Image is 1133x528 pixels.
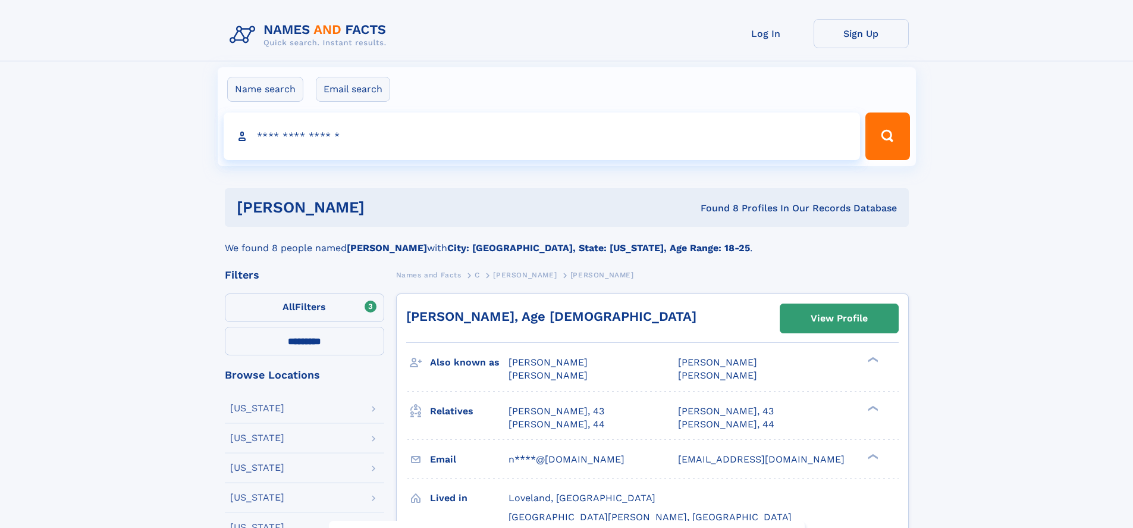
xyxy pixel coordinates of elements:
a: [PERSON_NAME], 44 [678,418,774,431]
a: C [475,267,480,282]
button: Search Button [865,113,909,160]
a: Log In [718,19,814,48]
span: [EMAIL_ADDRESS][DOMAIN_NAME] [678,454,845,465]
span: [GEOGRAPHIC_DATA][PERSON_NAME], [GEOGRAPHIC_DATA] [509,511,792,523]
h3: Also known as [430,352,509,373]
span: [PERSON_NAME] [570,271,634,279]
h1: [PERSON_NAME] [237,200,533,215]
span: [PERSON_NAME] [678,357,757,368]
span: [PERSON_NAME] [678,370,757,381]
div: ❯ [865,404,879,412]
div: Found 8 Profiles In Our Records Database [532,202,897,215]
b: City: [GEOGRAPHIC_DATA], State: [US_STATE], Age Range: 18-25 [447,242,750,254]
div: [US_STATE] [230,404,284,413]
a: View Profile [780,304,898,333]
div: View Profile [811,305,868,332]
span: [PERSON_NAME] [509,357,588,368]
a: [PERSON_NAME], 43 [509,405,604,418]
div: [US_STATE] [230,433,284,443]
a: [PERSON_NAME] [493,267,557,282]
div: We found 8 people named with . [225,227,909,255]
label: Email search [316,77,390,102]
span: All [283,301,295,313]
a: Names and Facts [396,267,462,282]
h3: Relatives [430,401,509,421]
a: [PERSON_NAME], Age [DEMOGRAPHIC_DATA] [406,309,696,324]
div: ❯ [865,452,879,460]
span: [PERSON_NAME] [509,370,588,381]
span: [PERSON_NAME] [493,271,557,279]
div: [US_STATE] [230,493,284,502]
a: Sign Up [814,19,909,48]
label: Filters [225,293,384,322]
a: [PERSON_NAME], 43 [678,405,774,418]
input: search input [224,113,861,160]
img: Logo Names and Facts [225,19,396,51]
b: [PERSON_NAME] [347,242,427,254]
h3: Email [430,449,509,470]
div: [US_STATE] [230,463,284,473]
label: Name search [227,77,303,102]
div: Filters [225,270,384,280]
a: [PERSON_NAME], 44 [509,418,605,431]
span: Loveland, [GEOGRAPHIC_DATA] [509,492,655,504]
div: ❯ [865,356,879,364]
span: C [475,271,480,279]
div: Browse Locations [225,370,384,380]
h3: Lived in [430,488,509,508]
